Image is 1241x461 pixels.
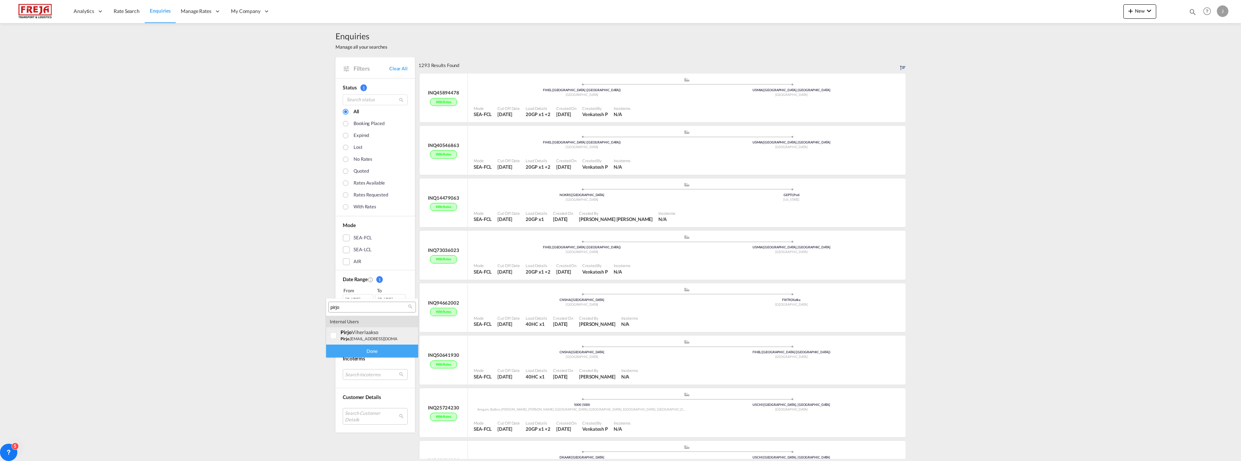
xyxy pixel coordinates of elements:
span: pirjo [341,336,349,341]
span: pirjo [341,329,352,335]
div: internal users [326,316,418,327]
md-icon: icon-magnify [408,304,413,309]
small: .[EMAIL_ADDRESS][DOMAIN_NAME] [341,336,416,341]
div: Done [326,345,418,357]
div: <span class="highlightedText">pirjo</span> Viherlaakso [341,329,397,335]
input: Search users [330,304,408,311]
